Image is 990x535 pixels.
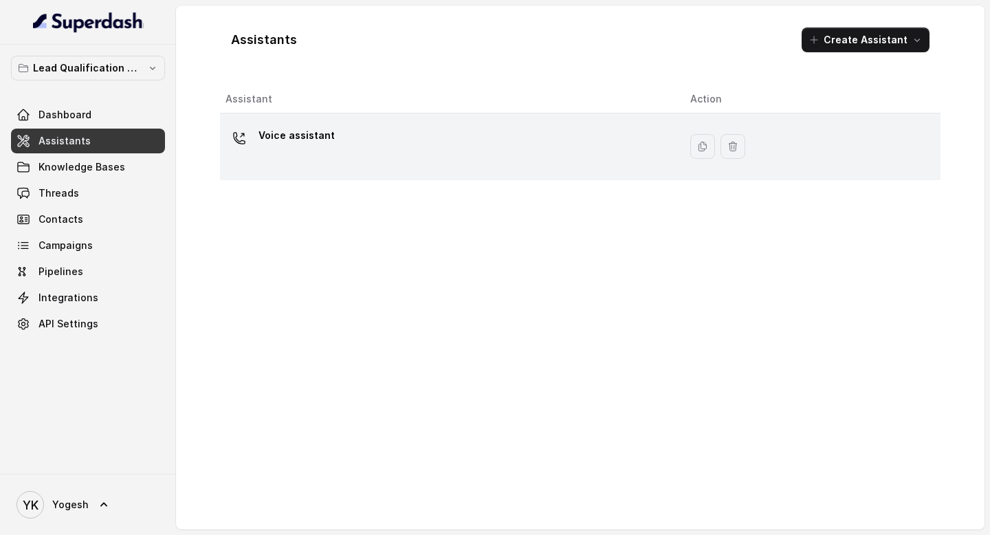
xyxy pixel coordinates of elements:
[11,155,165,179] a: Knowledge Bases
[38,265,83,279] span: Pipelines
[38,186,79,200] span: Threads
[38,108,91,122] span: Dashboard
[11,102,165,127] a: Dashboard
[11,56,165,80] button: Lead Qualification AI Call
[38,134,91,148] span: Assistants
[11,259,165,284] a: Pipelines
[38,239,93,252] span: Campaigns
[258,124,335,146] p: Voice assistant
[38,317,98,331] span: API Settings
[11,485,165,524] a: Yogesh
[38,160,125,174] span: Knowledge Bases
[11,312,165,336] a: API Settings
[11,207,165,232] a: Contacts
[802,28,929,52] button: Create Assistant
[231,29,297,51] h1: Assistants
[52,498,89,512] span: Yogesh
[11,181,165,206] a: Threads
[33,60,143,76] p: Lead Qualification AI Call
[38,212,83,226] span: Contacts
[679,85,940,113] th: Action
[38,291,98,305] span: Integrations
[11,233,165,258] a: Campaigns
[11,285,165,310] a: Integrations
[220,85,679,113] th: Assistant
[11,129,165,153] a: Assistants
[33,11,144,33] img: light.svg
[23,498,38,512] text: YK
